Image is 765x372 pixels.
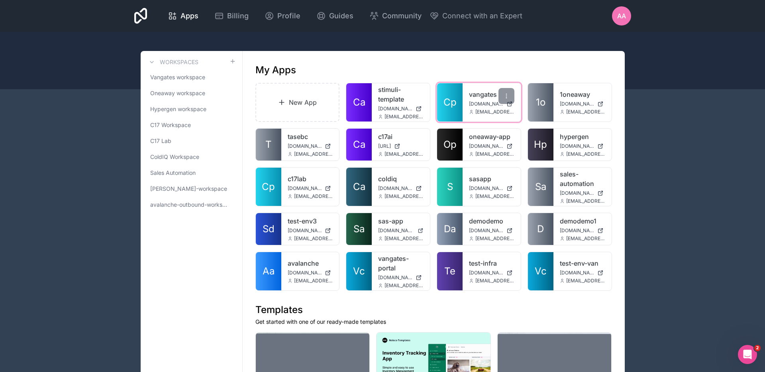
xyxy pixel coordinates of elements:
[346,213,372,245] a: Sa
[475,278,514,284] span: [EMAIL_ADDRESS][DOMAIN_NAME]
[469,185,503,192] span: [DOMAIN_NAME]
[288,143,322,149] span: [DOMAIN_NAME]
[256,213,281,245] a: Sd
[160,58,198,66] h3: Workspaces
[288,227,322,234] span: [DOMAIN_NAME]
[378,143,424,149] a: [URL]
[288,143,333,149] a: [DOMAIN_NAME]
[560,101,605,107] a: [DOMAIN_NAME]
[560,143,605,149] a: [DOMAIN_NAME]
[378,254,424,273] a: vangates-portal
[560,270,605,276] a: [DOMAIN_NAME]
[353,265,365,278] span: Vc
[469,227,514,234] a: [DOMAIN_NAME]
[346,168,372,206] a: Ca
[378,185,412,192] span: [DOMAIN_NAME]
[560,190,594,196] span: [DOMAIN_NAME]
[560,190,605,196] a: [DOMAIN_NAME]
[288,258,333,268] a: avalanche
[444,223,456,235] span: Da
[378,185,424,192] a: [DOMAIN_NAME]
[560,169,605,188] a: sales-automation
[161,7,205,25] a: Apps
[617,11,626,21] span: Aa
[469,270,514,276] a: [DOMAIN_NAME]
[353,223,365,235] span: Sa
[255,303,612,316] h1: Templates
[294,278,333,284] span: [EMAIL_ADDRESS][DOMAIN_NAME]
[475,193,514,200] span: [EMAIL_ADDRESS][DOMAIN_NAME]
[346,129,372,161] a: Ca
[469,258,514,268] a: test-infra
[288,185,333,192] a: [DOMAIN_NAME]
[150,169,196,177] span: Sales Automation
[528,168,553,206] a: Sa
[150,201,229,209] span: avalanche-outbound-workspace
[444,265,455,278] span: Te
[147,150,236,164] a: ColdIQ Workspace
[469,101,514,107] a: [DOMAIN_NAME]
[378,274,424,281] a: [DOMAIN_NAME]
[378,143,391,149] span: [URL]
[469,143,503,149] span: [DOMAIN_NAME]
[437,83,463,121] a: Cp
[150,153,199,161] span: ColdIQ Workspace
[147,118,236,132] a: C17 Workspace
[353,180,365,193] span: Ca
[147,102,236,116] a: Hypergen workspace
[560,90,605,99] a: 1oneaway
[437,129,463,161] a: Op
[566,278,605,284] span: [EMAIL_ADDRESS][DOMAIN_NAME]
[469,185,514,192] a: [DOMAIN_NAME]
[288,132,333,141] a: tasebc
[288,185,322,192] span: [DOMAIN_NAME]
[258,7,307,25] a: Profile
[263,223,275,235] span: Sd
[475,151,514,157] span: [EMAIL_ADDRESS][DOMAIN_NAME]
[534,138,547,151] span: Hp
[384,282,424,289] span: [EMAIL_ADDRESS][DOMAIN_NAME]
[442,10,522,22] span: Connect with an Expert
[310,7,360,25] a: Guides
[443,96,457,109] span: Cp
[256,129,281,161] a: T
[294,235,333,242] span: [EMAIL_ADDRESS][DOMAIN_NAME]
[294,193,333,200] span: [EMAIL_ADDRESS]
[560,132,605,141] a: hypergen
[560,101,594,107] span: [DOMAIN_NAME]
[738,345,757,364] iframe: Intercom live chat
[147,57,198,67] a: Workspaces
[288,174,333,184] a: c17lab
[754,345,761,351] span: 2
[384,235,424,242] span: [EMAIL_ADDRESS][DOMAIN_NAME]
[255,83,340,122] a: New App
[560,270,594,276] span: [DOMAIN_NAME]
[566,151,605,157] span: [EMAIL_ADDRESS][DOMAIN_NAME]
[150,137,171,145] span: C17 Lab
[294,151,333,157] span: [EMAIL_ADDRESS][DOMAIN_NAME]
[378,227,414,234] span: [DOMAIN_NAME]
[535,180,546,193] span: Sa
[469,101,503,107] span: [DOMAIN_NAME]
[147,70,236,84] a: Vangates workspace
[180,10,198,22] span: Apps
[384,193,424,200] span: [EMAIL_ADDRESS][DOMAIN_NAME]
[469,90,514,99] a: vangates
[255,64,296,76] h1: My Apps
[227,10,249,22] span: Billing
[560,143,594,149] span: [DOMAIN_NAME]
[378,132,424,141] a: c17ai
[147,198,236,212] a: avalanche-outbound-workspace
[560,227,605,234] a: [DOMAIN_NAME]
[469,174,514,184] a: sasapp
[560,216,605,226] a: demodemo1
[378,106,412,112] span: [DOMAIN_NAME]
[147,182,236,196] a: [PERSON_NAME]-workspace
[263,265,275,278] span: Aa
[256,168,281,206] a: Cp
[469,216,514,226] a: demodemo
[265,138,272,151] span: T
[150,121,191,129] span: C17 Workspace
[378,227,424,234] a: [DOMAIN_NAME]
[147,134,236,148] a: C17 Lab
